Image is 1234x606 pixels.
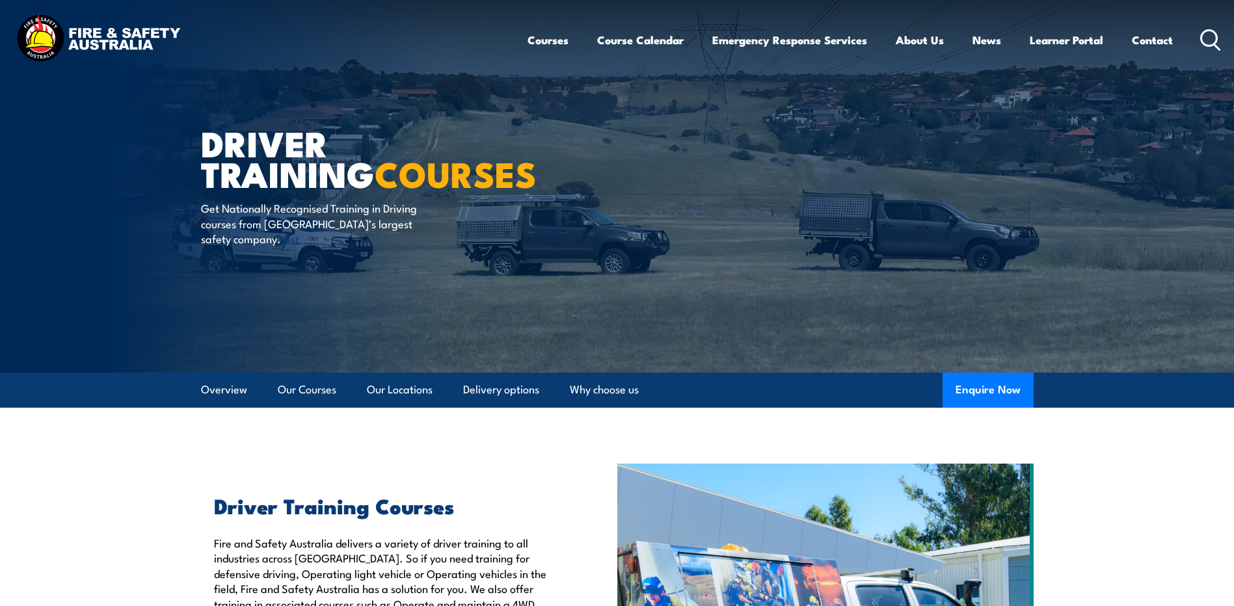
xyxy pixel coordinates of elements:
[1132,23,1173,57] a: Contact
[1030,23,1103,57] a: Learner Portal
[597,23,684,57] a: Course Calendar
[281,230,299,246] a: test
[896,23,944,57] a: About Us
[712,23,867,57] a: Emergency Response Services
[972,23,1001,57] a: News
[278,373,336,407] a: Our Courses
[201,200,438,246] p: Get Nationally Recognised Training in Driving courses from [GEOGRAPHIC_DATA]’s largest safety com...
[943,373,1034,408] button: Enquire Now
[463,373,539,407] a: Delivery options
[570,373,639,407] a: Why choose us
[201,373,247,407] a: Overview
[375,146,537,200] strong: COURSES
[528,23,569,57] a: Courses
[201,127,522,188] h1: Driver Training
[367,373,433,407] a: Our Locations
[214,496,557,514] h2: Driver Training Courses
